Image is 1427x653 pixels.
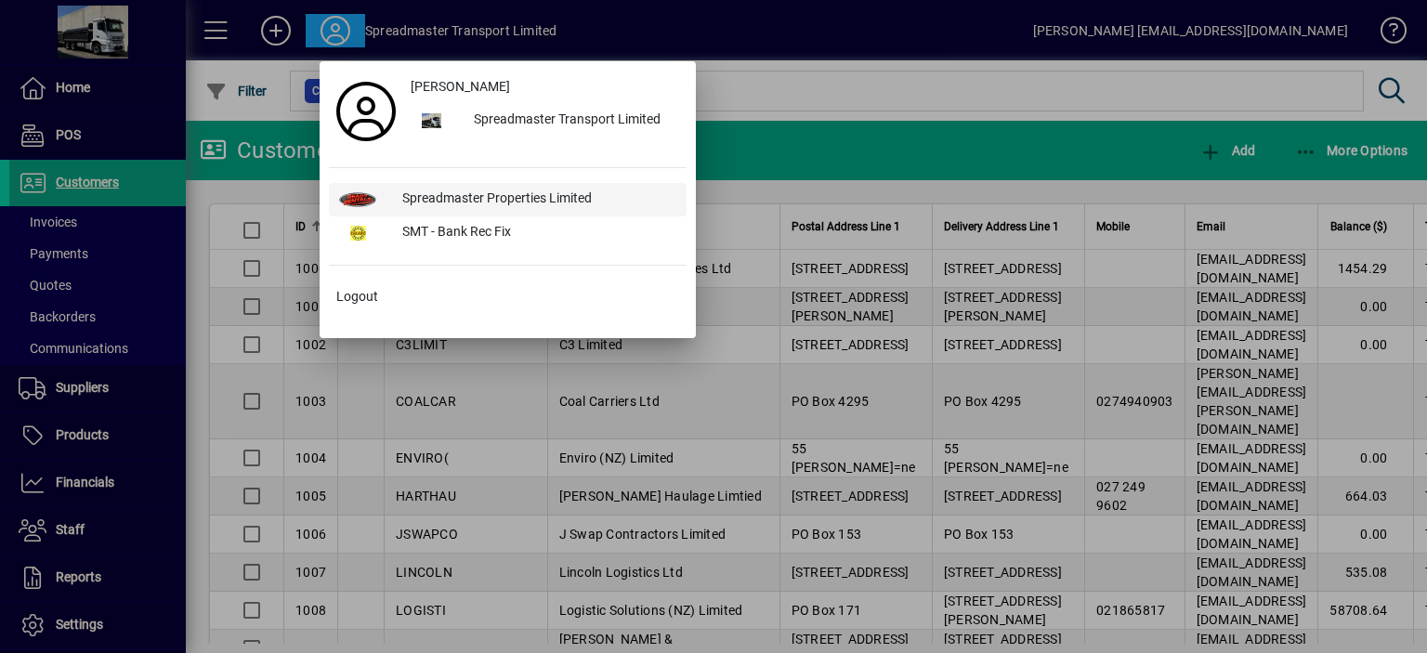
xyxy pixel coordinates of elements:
[459,104,687,137] div: Spreadmaster Transport Limited
[329,183,687,216] button: Spreadmaster Properties Limited
[387,216,687,250] div: SMT - Bank Rec Fix
[387,183,687,216] div: Spreadmaster Properties Limited
[403,104,687,137] button: Spreadmaster Transport Limited
[411,77,510,97] span: [PERSON_NAME]
[329,216,687,250] button: SMT - Bank Rec Fix
[329,95,403,128] a: Profile
[403,71,687,104] a: [PERSON_NAME]
[329,281,687,314] button: Logout
[336,287,378,307] span: Logout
